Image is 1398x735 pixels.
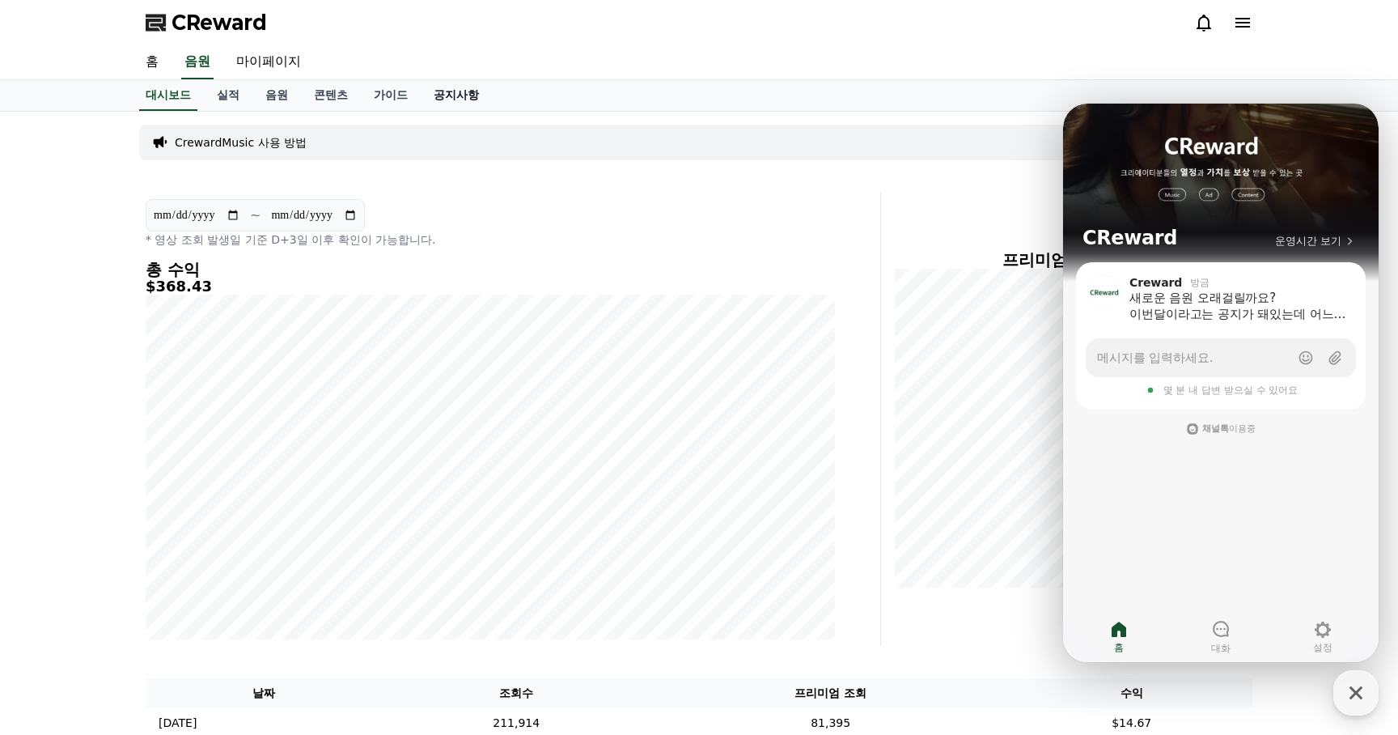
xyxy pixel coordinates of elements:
a: 마이페이지 [223,45,314,79]
th: 수익 [1010,678,1252,708]
a: 콘텐츠 [301,80,361,111]
a: 음원 [181,45,214,79]
p: ~ [250,206,261,225]
a: 대시보드 [139,80,197,111]
a: 실적 [204,80,252,111]
th: 조회수 [383,678,650,708]
a: 가이드 [361,80,421,111]
a: 음원 [252,80,301,111]
h4: 프리미엄 조회 [894,251,1214,269]
th: 날짜 [146,678,383,708]
th: 프리미엄 조회 [650,678,1011,708]
a: 홈 [133,45,172,79]
span: CReward [172,10,267,36]
h5: $368.43 [146,278,835,295]
p: * 영상 조회 발생일 기준 D+3일 이후 확인이 가능합니다. [146,232,835,248]
h4: 총 수익 [146,261,835,278]
p: [DATE] [159,715,197,732]
a: 공지사항 [421,80,492,111]
iframe: Channel chat [1063,104,1379,662]
a: CrewardMusic 사용 방법 [175,134,307,151]
a: CReward [146,10,267,36]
